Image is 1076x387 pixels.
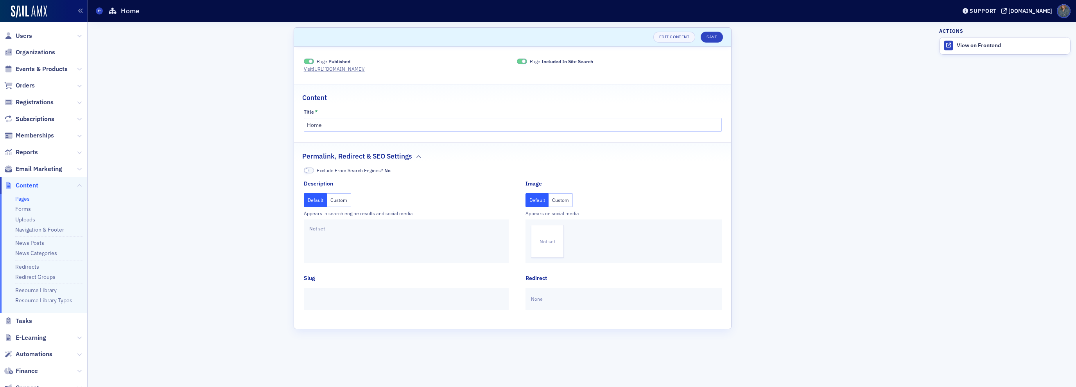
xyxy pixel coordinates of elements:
[16,32,32,40] span: Users
[1008,7,1052,14] div: [DOMAIN_NAME]
[317,58,350,65] span: Page
[16,98,54,107] span: Registrations
[16,148,38,157] span: Reports
[525,193,549,207] button: Default
[317,167,391,174] span: Exclude From Search Engines?
[304,65,372,72] a: Visit[URL][DOMAIN_NAME]/
[4,131,54,140] a: Memberships
[315,109,318,116] abbr: This field is required
[384,167,391,173] span: No
[1057,4,1071,18] span: Profile
[304,168,314,173] span: No
[4,115,54,123] a: Subscriptions
[302,93,327,103] h2: Content
[15,287,57,294] a: Resource Library
[4,65,68,73] a: Events & Products
[16,48,55,57] span: Organizations
[121,6,140,16] h1: Home
[4,81,35,90] a: Orders
[939,27,963,34] h4: Actions
[525,210,722,217] div: Appears on social media
[15,195,30,202] a: Pages
[525,180,542,188] div: Image
[328,58,350,64] span: Published
[549,193,573,207] button: Custom
[16,65,68,73] span: Events & Products
[327,193,351,207] button: Custom
[530,58,593,65] span: Page
[16,115,54,123] span: Subscriptions
[15,250,57,257] a: News Categories
[16,131,54,140] span: Memberships
[304,274,315,282] div: Slug
[304,219,509,263] div: Not set
[542,58,593,64] span: Included In Site Search
[16,317,32,325] span: Tasks
[4,350,52,358] a: Automations
[304,59,314,64] span: Published
[16,333,46,342] span: E-Learning
[4,98,54,107] a: Registrations
[1001,8,1055,14] button: [DOMAIN_NAME]
[970,7,997,14] div: Support
[4,367,38,375] a: Finance
[16,350,52,358] span: Automations
[653,32,695,43] a: Edit Content
[525,274,547,282] div: Redirect
[4,148,38,157] a: Reports
[302,151,412,161] h2: Permalink, Redirect & SEO Settings
[304,210,509,217] div: Appears in search engine results and social media
[4,317,32,325] a: Tasks
[304,109,314,115] div: Title
[15,216,35,223] a: Uploads
[525,288,722,310] div: None
[15,226,64,233] a: Navigation & Footer
[16,81,35,90] span: Orders
[517,59,527,64] span: Included In Site Search
[4,165,62,173] a: Email Marketing
[4,48,55,57] a: Organizations
[16,165,62,173] span: Email Marketing
[16,181,38,190] span: Content
[11,5,47,18] img: SailAMX
[16,367,38,375] span: Finance
[15,205,31,212] a: Forms
[304,193,327,207] button: Default
[957,42,1066,49] div: View on Frontend
[15,239,44,246] a: News Posts
[15,263,39,270] a: Redirects
[4,333,46,342] a: E-Learning
[4,32,32,40] a: Users
[4,181,38,190] a: Content
[531,225,564,258] div: Not set
[15,297,72,304] a: Resource Library Types
[701,32,723,43] button: Save
[940,37,1070,54] a: View on Frontend
[304,180,333,188] div: Description
[15,273,56,280] a: Redirect Groups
